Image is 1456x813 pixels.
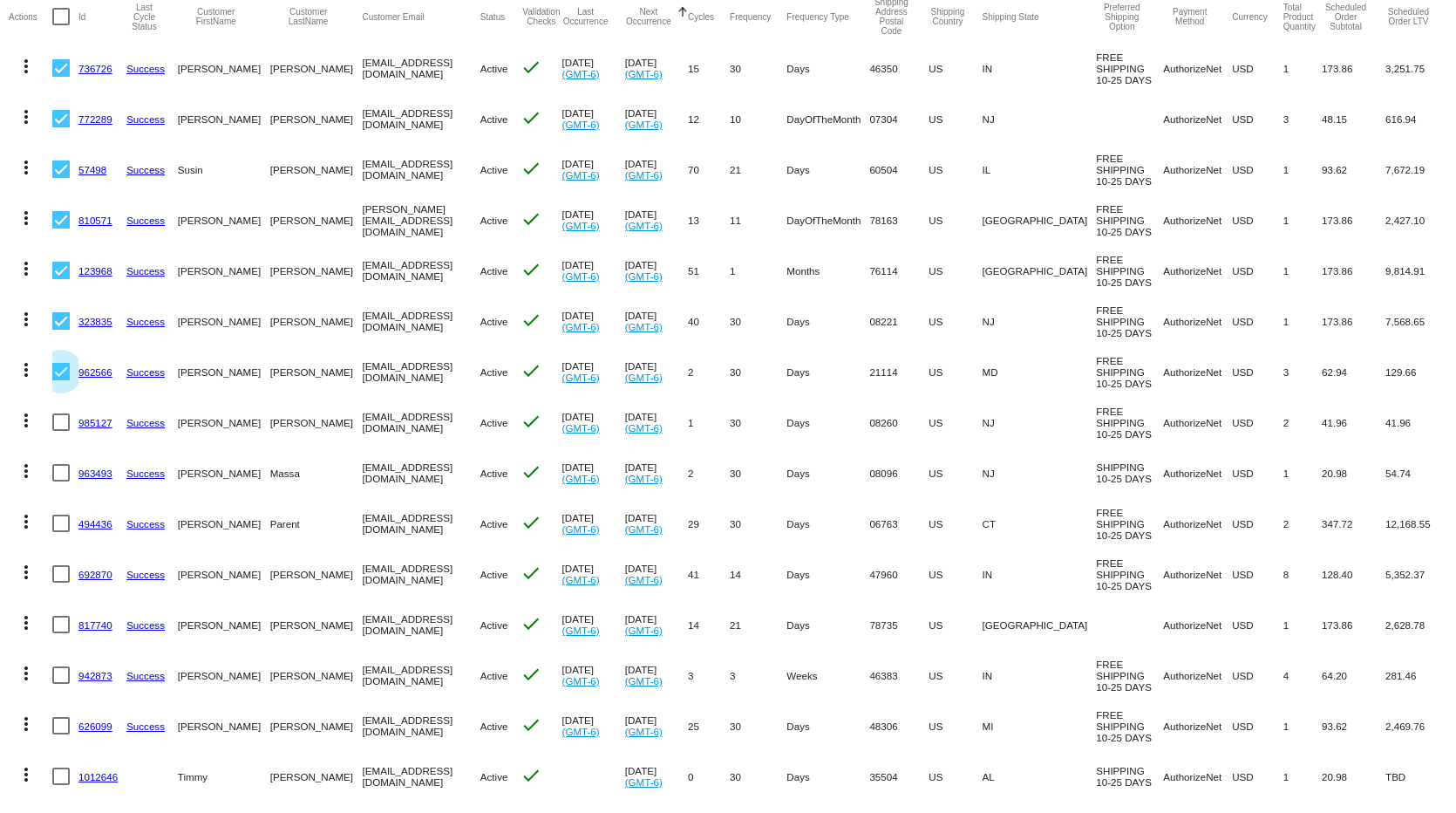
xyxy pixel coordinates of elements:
[730,549,786,599] mat-cell: 14
[1385,447,1447,498] mat-cell: 54.74
[1322,549,1385,599] mat-cell: 128.40
[363,93,480,144] mat-cell: [EMAIL_ADDRESS][DOMAIN_NAME]
[1232,93,1283,144] mat-cell: USD
[1322,599,1385,650] mat-cell: 173.86
[688,549,730,599] mat-cell: 41
[1096,3,1147,31] button: Change sorting for PreferredShippingOption
[1283,93,1322,144] mat-cell: 3
[929,397,982,447] mat-cell: US
[625,447,688,498] mat-cell: [DATE]
[625,650,688,700] mat-cell: [DATE]
[1385,599,1447,650] mat-cell: 2,628.78
[983,599,1097,650] mat-cell: [GEOGRAPHIC_DATA]
[1283,43,1322,93] mat-cell: 1
[983,195,1097,245] mat-cell: [GEOGRAPHIC_DATA]
[562,346,625,397] mat-cell: [DATE]
[869,549,929,599] mat-cell: 47960
[1163,93,1232,144] mat-cell: AuthorizeNet
[1385,549,1447,599] mat-cell: 5,352.37
[562,270,600,282] a: (GMT-6)
[1232,346,1283,397] mat-cell: USD
[625,346,688,397] mat-cell: [DATE]
[126,468,165,479] a: Success
[562,43,625,93] mat-cell: [DATE]
[983,447,1097,498] mat-cell: NJ
[786,447,869,498] mat-cell: Days
[178,43,270,93] mat-cell: [PERSON_NAME]
[126,215,165,226] a: Success
[929,144,982,195] mat-cell: US
[270,498,363,549] mat-cell: Parent
[1283,346,1322,397] mat-cell: 3
[730,144,786,195] mat-cell: 21
[78,265,112,277] a: 123968
[1232,447,1283,498] mat-cell: USD
[78,11,85,22] button: Change sorting for Id
[78,316,112,327] a: 323835
[929,296,982,346] mat-cell: US
[363,144,480,195] mat-cell: [EMAIL_ADDRESS][DOMAIN_NAME]
[625,523,663,535] a: (GMT-6)
[625,574,663,585] a: (GMT-6)
[1385,7,1432,26] button: Change sorting for LifetimeValue
[178,93,270,144] mat-cell: [PERSON_NAME]
[786,650,869,700] mat-cell: Weeks
[1096,346,1163,397] mat-cell: FREE SHIPPING 10-25 DAYS
[1283,498,1322,549] mat-cell: 2
[1283,144,1322,195] mat-cell: 1
[1385,43,1447,93] mat-cell: 3,251.75
[786,43,869,93] mat-cell: Days
[1163,7,1216,26] button: Change sorting for PaymentMethod.Type
[786,195,869,245] mat-cell: DayOfTheMonth
[1283,245,1322,296] mat-cell: 1
[363,599,480,650] mat-cell: [EMAIL_ADDRESS][DOMAIN_NAME]
[178,397,270,447] mat-cell: [PERSON_NAME]
[688,93,730,144] mat-cell: 12
[270,296,363,346] mat-cell: [PERSON_NAME]
[1096,549,1163,599] mat-cell: FREE SHIPPING 10-25 DAYS
[929,245,982,296] mat-cell: US
[929,43,982,93] mat-cell: US
[625,245,688,296] mat-cell: [DATE]
[983,549,1097,599] mat-cell: IN
[562,447,625,498] mat-cell: [DATE]
[363,296,480,346] mat-cell: [EMAIL_ADDRESS][DOMAIN_NAME]
[1385,296,1447,346] mat-cell: 7,568.65
[126,366,165,378] a: Success
[1096,498,1163,549] mat-cell: FREE SHIPPING 10-25 DAYS
[786,245,869,296] mat-cell: Months
[78,215,112,226] a: 810571
[363,549,480,599] mat-cell: [EMAIL_ADDRESS][DOMAIN_NAME]
[562,574,600,585] a: (GMT-6)
[625,473,663,484] a: (GMT-6)
[270,650,363,700] mat-cell: [PERSON_NAME]
[1322,3,1370,31] button: Change sorting for Subtotal
[16,663,37,684] mat-icon: more_vert
[270,549,363,599] mat-cell: [PERSON_NAME]
[270,245,363,296] mat-cell: [PERSON_NAME]
[625,195,688,245] mat-cell: [DATE]
[78,619,112,631] a: 817740
[1283,549,1322,599] mat-cell: 8
[983,346,1097,397] mat-cell: MD
[929,599,982,650] mat-cell: US
[363,498,480,549] mat-cell: [EMAIL_ADDRESS][DOMAIN_NAME]
[178,599,270,650] mat-cell: [PERSON_NAME]
[929,93,982,144] mat-cell: US
[178,144,270,195] mat-cell: Susin
[126,316,165,327] a: Success
[625,68,663,79] a: (GMT-6)
[869,296,929,346] mat-cell: 08221
[16,410,37,431] mat-icon: more_vert
[869,599,929,650] mat-cell: 78735
[562,372,600,383] a: (GMT-6)
[363,447,480,498] mat-cell: [EMAIL_ADDRESS][DOMAIN_NAME]
[869,447,929,498] mat-cell: 08096
[78,670,112,681] a: 942873
[869,195,929,245] mat-cell: 78163
[786,498,869,549] mat-cell: Days
[270,7,347,26] button: Change sorting for CustomerLastName
[869,397,929,447] mat-cell: 08260
[270,93,363,144] mat-cell: [PERSON_NAME]
[1163,397,1232,447] mat-cell: AuthorizeNet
